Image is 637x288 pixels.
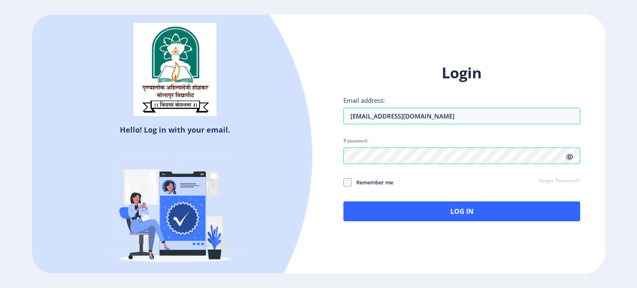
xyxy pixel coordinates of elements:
span: Remember me [352,177,393,187]
label: Email address: [343,96,385,104]
button: Log In [343,201,580,221]
a: Forgot Password? [539,177,580,185]
label: Password: [343,138,368,144]
h1: Login [343,63,580,83]
img: sulogo.png [134,23,216,116]
img: Verified-rafiki.svg [102,138,248,283]
input: Email address [343,108,580,124]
